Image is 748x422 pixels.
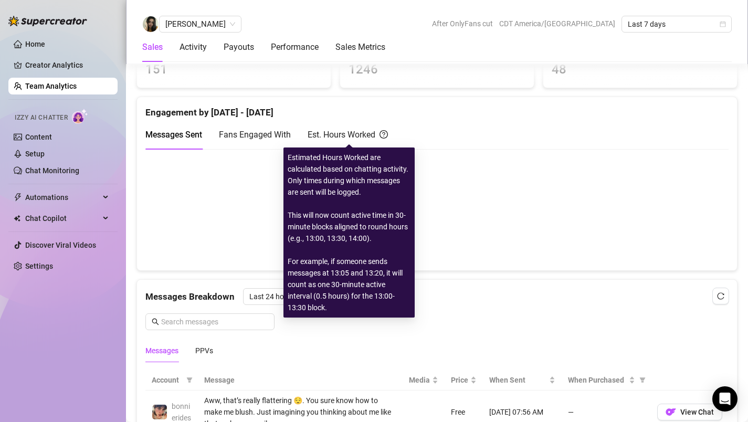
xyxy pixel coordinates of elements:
[143,16,159,32] img: Joy Gabrielle Palaran
[145,60,322,80] span: 151
[335,41,385,54] div: Sales Metrics
[349,60,525,80] span: 1246
[25,150,45,158] a: Setup
[499,16,615,31] span: CDT America/[GEOGRAPHIC_DATA]
[72,109,88,124] img: AI Chatter
[142,41,163,54] div: Sales
[637,372,648,388] span: filter
[308,128,388,141] div: Est. Hours Worked
[552,60,729,80] span: 48
[489,374,547,386] span: When Sent
[25,57,109,73] a: Creator Analytics
[628,16,725,32] span: Last 7 days
[639,377,646,383] span: filter
[271,41,319,54] div: Performance
[145,97,729,120] div: Engagement by [DATE] - [DATE]
[25,262,53,270] a: Settings
[483,370,562,391] th: When Sent
[152,405,167,419] img: bonnierides
[666,407,676,417] img: OF
[184,372,195,388] span: filter
[657,410,722,419] a: OFView Chat
[657,404,722,420] button: OFView Chat
[403,370,445,391] th: Media
[224,41,254,54] div: Payouts
[562,370,651,391] th: When Purchased
[432,16,493,31] span: After OnlyFans cut
[186,377,193,383] span: filter
[249,289,347,304] span: Last 24 hours
[161,316,268,328] input: Search messages
[25,82,77,90] a: Team Analytics
[172,402,191,422] span: bonnierides
[180,41,207,54] div: Activity
[720,21,726,27] span: calendar
[145,130,202,140] span: Messages Sent
[152,374,182,386] span: Account
[25,210,100,227] span: Chat Copilot
[25,166,79,175] a: Chat Monitoring
[568,374,627,386] span: When Purchased
[451,374,468,386] span: Price
[25,189,100,206] span: Automations
[14,193,22,202] span: thunderbolt
[145,345,178,356] div: Messages
[25,40,45,48] a: Home
[409,374,430,386] span: Media
[380,128,388,141] span: question-circle
[219,130,291,140] span: Fans Engaged With
[8,16,87,26] img: logo-BBDzfeDw.svg
[25,133,52,141] a: Content
[717,292,724,300] span: reload
[165,16,235,32] span: Joy Gabrielle Palaran
[712,386,738,412] div: Open Intercom Messenger
[680,408,714,416] span: View Chat
[145,288,729,305] div: Messages Breakdown
[15,113,68,123] span: Izzy AI Chatter
[25,241,96,249] a: Discover Viral Videos
[195,345,213,356] div: PPVs
[288,153,408,312] span: Estimated Hours Worked are calculated based on chatting activity. Only times during which message...
[445,370,483,391] th: Price
[152,318,159,325] span: search
[14,215,20,222] img: Chat Copilot
[198,370,403,391] th: Message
